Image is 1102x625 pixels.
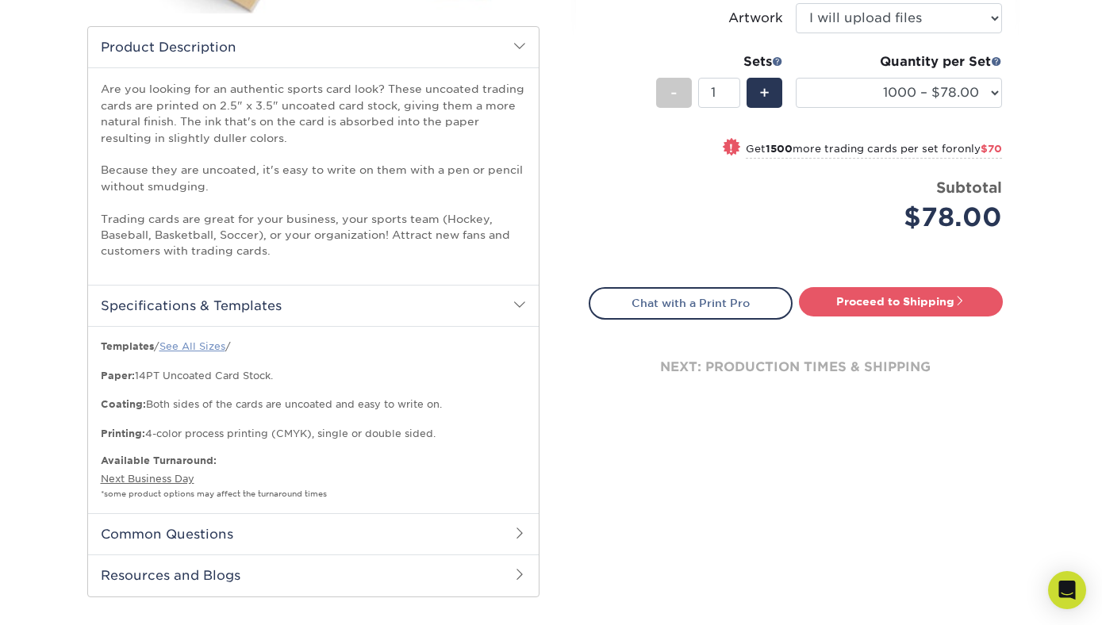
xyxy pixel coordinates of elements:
[589,287,793,319] a: Chat with a Print Pro
[159,340,225,352] a: See All Sizes
[796,52,1002,71] div: Quantity per Set
[808,198,1002,236] div: $78.00
[656,52,783,71] div: Sets
[766,143,793,155] strong: 1500
[101,339,526,441] p: / / 14PT Uncoated Card Stock. Both sides of the cards are uncoated and easy to write on. 4-color ...
[88,513,539,554] h2: Common Questions
[759,81,770,105] span: +
[670,81,678,105] span: -
[101,454,217,466] b: Available Turnaround:
[101,489,327,498] small: *some product options may affect the turnaround times
[88,554,539,596] h2: Resources and Blogs
[981,143,1002,155] span: $70
[101,473,194,485] a: Next Business Day
[101,428,145,439] strong: Printing:
[936,178,1002,196] strong: Subtotal
[589,320,1003,415] div: next: production times & shipping
[101,81,526,259] p: Are you looking for an authentic sports card look? These uncoated trading cards are printed on 2....
[88,27,539,67] h2: Product Description
[101,340,154,352] b: Templates
[746,143,1002,159] small: Get more trading cards per set for
[958,143,1002,155] span: only
[101,370,135,382] strong: Paper:
[728,9,783,28] div: Artwork
[101,398,146,410] strong: Coating:
[88,285,539,326] h2: Specifications & Templates
[799,287,1003,316] a: Proceed to Shipping
[729,140,733,156] span: !
[1048,571,1086,609] div: Open Intercom Messenger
